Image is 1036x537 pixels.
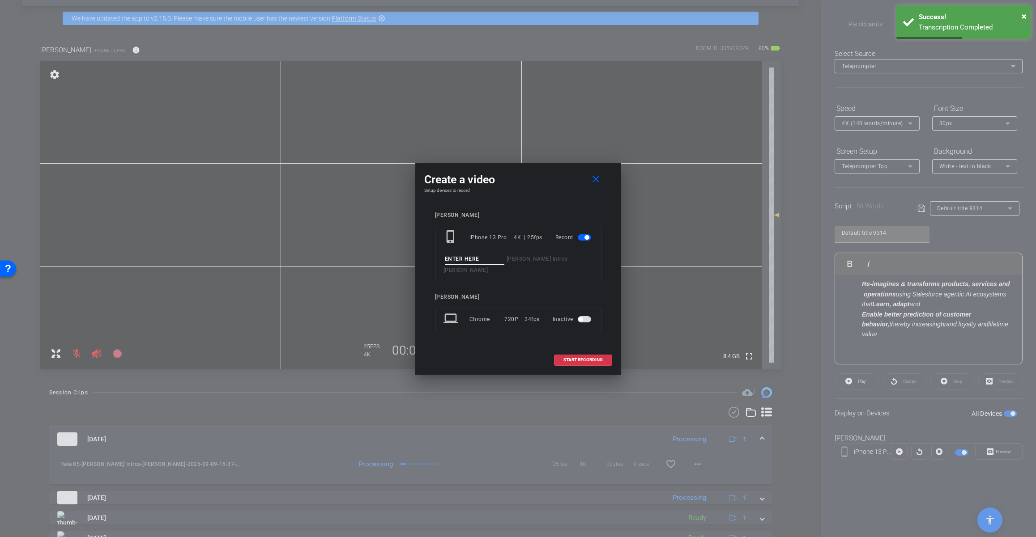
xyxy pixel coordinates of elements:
[568,256,570,262] span: -
[514,229,542,245] div: 4K | 25fps
[919,22,1024,33] div: Transcription Completed
[507,256,568,262] span: [PERSON_NAME] Intros
[443,267,488,273] span: [PERSON_NAME]
[590,174,601,185] mat-icon: close
[424,172,612,188] div: Create a video
[443,311,460,327] mat-icon: laptop
[469,229,514,245] div: iPhone 13 Pro
[1022,11,1027,21] span: ×
[445,254,505,265] input: ENTER HERE
[553,311,593,327] div: Inactive
[469,311,505,327] div: Chrome
[504,256,507,262] span: -
[435,212,601,219] div: [PERSON_NAME]
[554,355,612,366] button: START RECORDING
[424,188,612,193] h4: Setup devices to record
[435,294,601,300] div: [PERSON_NAME]
[1022,9,1027,23] button: Close
[504,311,540,327] div: 720P | 24fps
[563,358,603,362] span: START RECORDING
[443,229,460,245] mat-icon: phone_iphone
[919,12,1024,22] div: Success!
[555,229,593,245] div: Record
